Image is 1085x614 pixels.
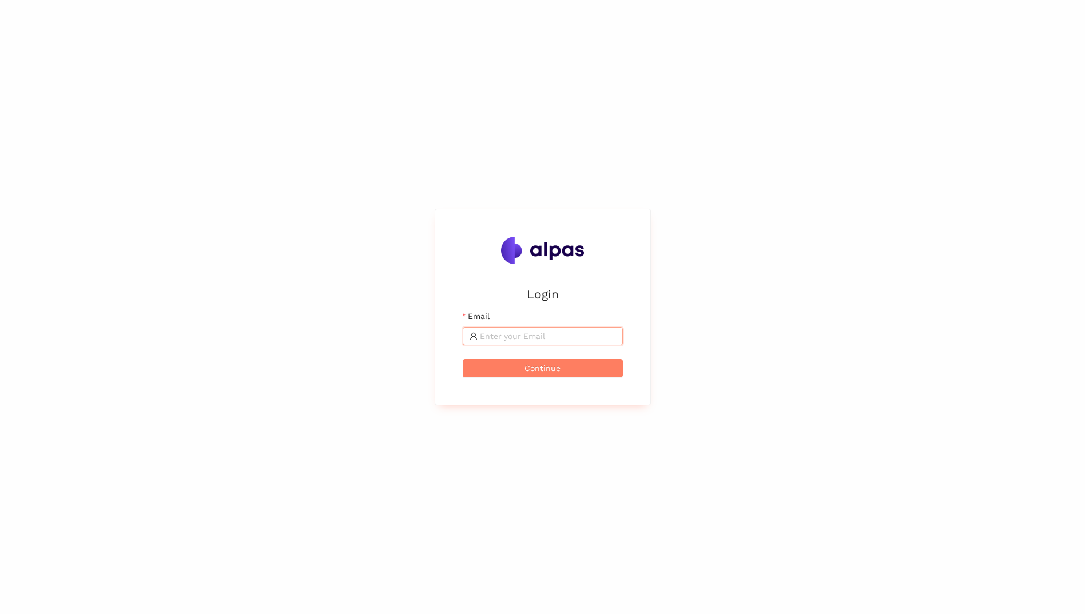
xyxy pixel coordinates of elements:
[501,237,585,264] img: Alpas.ai Logo
[463,285,623,304] h2: Login
[470,332,478,340] span: user
[463,359,623,377] button: Continue
[480,330,616,342] input: Email
[524,362,561,374] span: Continue
[463,310,490,322] label: Email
